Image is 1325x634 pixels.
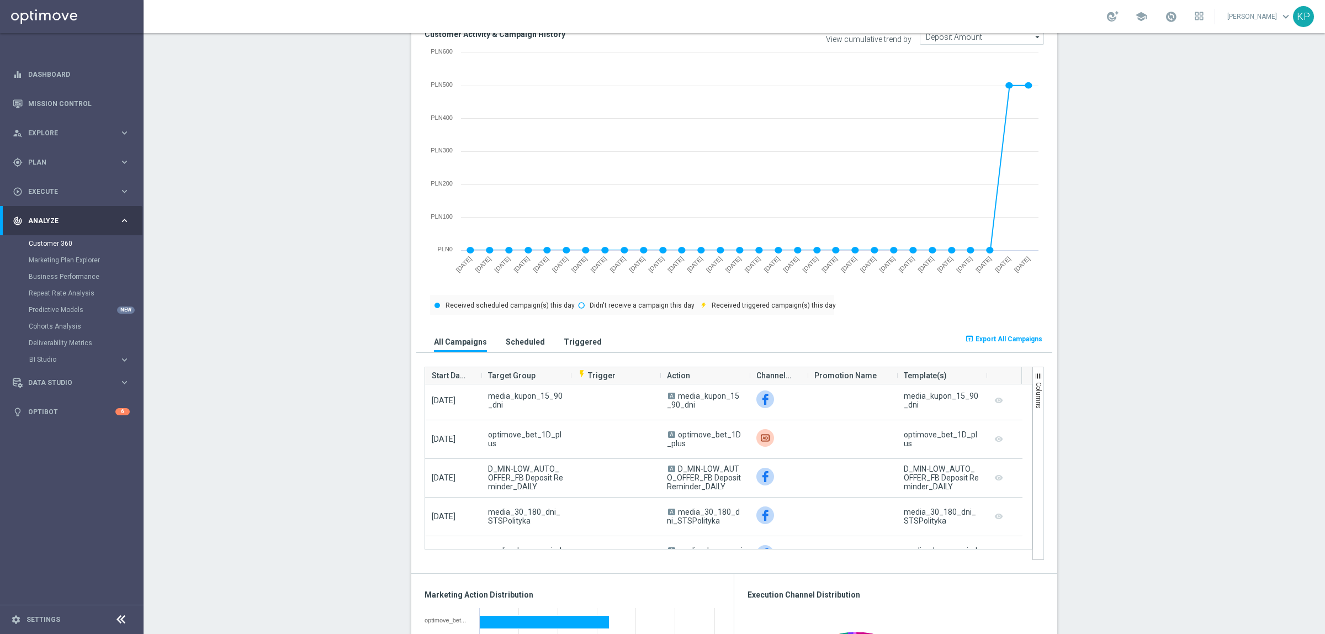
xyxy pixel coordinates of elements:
span: BI Studio [29,356,108,363]
div: media_kupon_15_90_dni [904,392,980,409]
i: keyboard_arrow_right [119,186,130,197]
text: PLN400 [431,114,453,121]
span: Target Group [488,364,536,387]
span: media_depo_reminder_14+_days [667,546,743,564]
button: All Campaigns [431,331,490,352]
text: [DATE] [454,255,473,273]
button: Mission Control [12,99,130,108]
a: Predictive Models [29,305,115,314]
div: Facebook Custom Audience [756,506,774,524]
div: Business Performance [29,268,142,285]
a: Marketing Plan Explorer [29,256,115,265]
text: [DATE] [647,255,665,273]
button: Data Studio keyboard_arrow_right [12,378,130,387]
span: media_kupon_15_90_dni [488,392,564,409]
span: optimove_bet_1D_plus [488,430,564,448]
div: Explore [13,128,119,138]
span: Export All Campaigns [976,335,1042,343]
div: D_MIN-LOW_AUTO_OFFER_FB Deposit Reminder_DAILY [904,464,980,491]
a: Deliverability Metrics [29,339,115,347]
button: open_in_browser Export All Campaigns [963,331,1044,347]
div: Analyze [13,216,119,226]
text: [DATE] [955,255,973,273]
div: Execute [13,187,119,197]
text: [DATE] [801,255,819,273]
text: [DATE] [512,255,531,273]
span: keyboard_arrow_down [1280,10,1292,23]
text: [DATE] [743,255,761,273]
h3: Customer Activity & Campaign History [425,29,726,39]
text: [DATE] [878,255,897,273]
span: [DATE] [432,512,455,521]
button: play_circle_outline Execute keyboard_arrow_right [12,187,130,196]
h3: All Campaigns [434,337,487,347]
text: Received scheduled campaign(s) this day [446,302,575,309]
div: media_30_180_dni_STSPolityka [904,508,980,525]
button: gps_fixed Plan keyboard_arrow_right [12,158,130,167]
text: [DATE] [974,255,993,273]
button: Scheduled [503,331,548,352]
img: Criteo [756,429,774,447]
div: Mission Control [13,89,130,118]
div: lightbulb Optibot 6 [12,408,130,416]
text: [DATE] [782,255,800,273]
span: optimove_bet_1D_plus [667,430,741,448]
a: Dashboard [28,60,130,89]
a: Settings [26,616,60,623]
a: Customer 360 [29,239,115,248]
text: [DATE] [628,255,646,273]
text: [DATE] [608,255,627,273]
span: Columns [1035,382,1042,409]
span: A [668,466,675,472]
div: 6 [115,408,130,415]
text: [DATE] [724,255,743,273]
div: optimove_bet_1D_plus [904,430,980,448]
button: BI Studio keyboard_arrow_right [29,355,130,364]
button: equalizer Dashboard [12,70,130,79]
i: keyboard_arrow_right [119,377,130,388]
text: PLN300 [431,147,453,154]
span: media_30_180_dni_STSPolityka [667,508,740,525]
text: [DATE] [590,255,608,273]
span: [DATE] [432,396,455,405]
text: Received triggered campaign(s) this day [712,302,836,309]
span: Execute [28,188,119,195]
h3: Triggered [564,337,602,347]
text: PLN200 [431,180,453,187]
span: Explore [28,130,119,136]
text: [DATE] [493,255,511,273]
text: PLN0 [437,246,453,252]
div: Marketing Plan Explorer [29,252,142,268]
div: NEW [117,307,135,314]
button: person_search Explore keyboard_arrow_right [12,129,130,138]
a: [PERSON_NAME]keyboard_arrow_down [1226,8,1293,25]
text: [DATE] [1013,255,1031,273]
span: Trigger [577,371,616,380]
img: Facebook Custom Audience [756,545,774,563]
span: Analyze [28,218,119,224]
div: Plan [13,157,119,167]
i: settings [11,615,21,625]
div: Deliverability Metrics [29,335,142,351]
button: track_changes Analyze keyboard_arrow_right [12,216,130,225]
a: Mission Control [28,89,130,118]
text: Didn't receive a campaign this day [590,302,695,309]
text: [DATE] [666,255,685,273]
span: media_depo_reminder_14+_days [488,546,564,564]
text: [DATE] [551,255,569,273]
text: PLN600 [431,48,453,55]
a: Cohorts Analysis [29,322,115,331]
text: [DATE] [820,255,839,273]
text: [DATE] [532,255,550,273]
text: PLN100 [431,213,453,220]
h3: Execution Channel Distribution [748,590,1044,600]
span: [DATE] [432,473,455,482]
div: Repeat Rate Analysis [29,285,142,302]
text: [DATE] [686,255,704,273]
i: lightbulb [13,407,23,417]
i: keyboard_arrow_right [119,355,130,365]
